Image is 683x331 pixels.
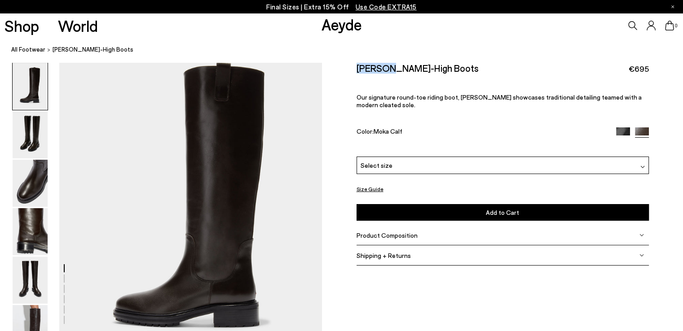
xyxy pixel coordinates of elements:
a: World [58,18,98,34]
img: Henry Knee-High Boots - Image 4 [13,208,48,255]
img: svg%3E [639,233,644,237]
img: Henry Knee-High Boots - Image 3 [13,160,48,207]
span: €695 [629,63,649,74]
span: [PERSON_NAME]-High Boots [53,45,133,54]
span: Navigate to /collections/ss25-final-sizes [356,3,417,11]
p: Our signature round-toe riding boot, [PERSON_NAME] showcases traditional detailing teamed with a ... [357,93,649,109]
img: svg%3E [639,253,644,257]
div: Color: [357,127,607,138]
span: Select size [361,161,392,170]
button: Size Guide [357,183,383,195]
img: Henry Knee-High Boots - Image 1 [13,63,48,110]
span: Add to Cart [486,209,519,216]
nav: breadcrumb [11,38,683,62]
span: Product Composition [357,231,418,239]
span: Shipping + Returns [357,252,411,259]
a: 0 [665,21,674,30]
span: Moka Calf [374,127,402,135]
a: All Footwear [11,45,45,54]
a: Aeyde [322,15,362,34]
p: Final Sizes | Extra 15% Off [266,1,417,13]
img: svg%3E [640,165,645,169]
a: Shop [4,18,39,34]
img: Henry Knee-High Boots - Image 2 [13,111,48,158]
button: Add to Cart [357,204,649,221]
img: Henry Knee-High Boots - Image 5 [13,257,48,304]
span: 0 [674,23,679,28]
h2: [PERSON_NAME]-High Boots [357,62,479,74]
